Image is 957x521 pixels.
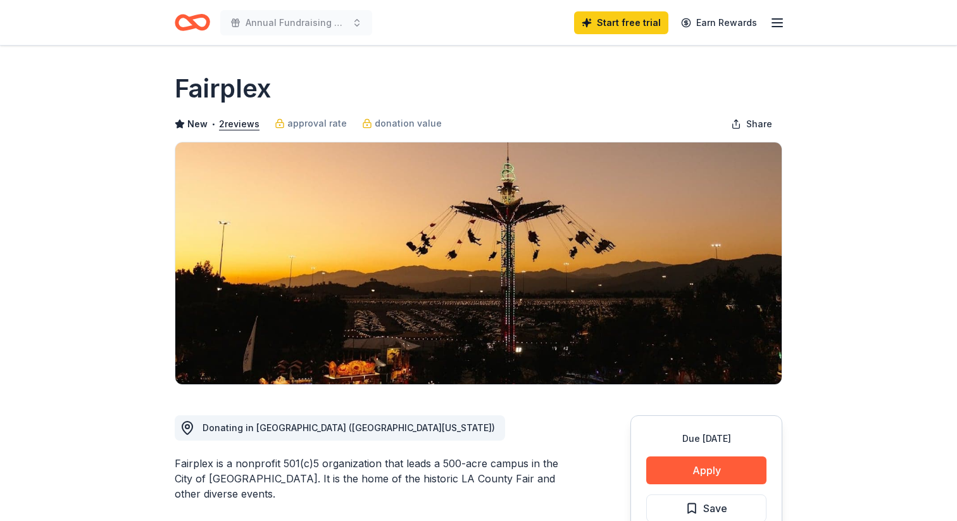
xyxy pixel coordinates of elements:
a: Home [175,8,210,37]
button: Share [721,111,782,137]
a: Start free trial [574,11,668,34]
button: 2reviews [219,116,260,132]
a: Earn Rewards [673,11,765,34]
span: approval rate [287,116,347,131]
div: Due [DATE] [646,431,766,446]
a: approval rate [275,116,347,131]
div: Fairplex is a nonprofit 501(c)5 organization that leads a 500-acre campus in the City of [GEOGRAP... [175,456,570,501]
button: Annual Fundraising Event, Silent Auction, and Raffle [220,10,372,35]
span: Save [703,500,727,517]
span: New [187,116,208,132]
button: Apply [646,456,766,484]
h1: Fairplex [175,71,271,106]
span: donation value [375,116,442,131]
span: Share [746,116,772,132]
a: donation value [362,116,442,131]
span: Donating in [GEOGRAPHIC_DATA] ([GEOGRAPHIC_DATA][US_STATE]) [203,422,495,433]
span: • [211,119,216,129]
img: Image for Fairplex [175,142,782,384]
span: Annual Fundraising Event, Silent Auction, and Raffle [246,15,347,30]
